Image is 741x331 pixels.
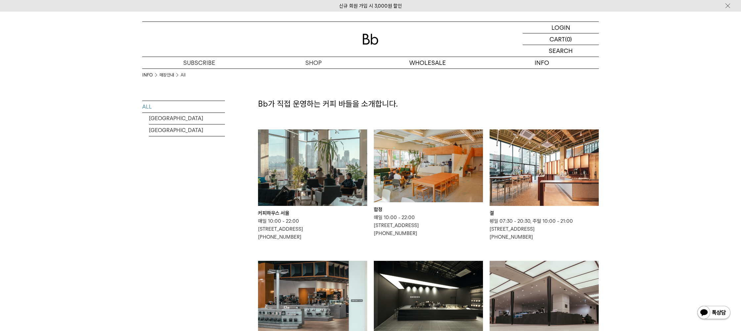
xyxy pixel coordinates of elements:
[523,33,599,45] a: CART (0)
[149,113,225,124] a: [GEOGRAPHIC_DATA]
[258,209,367,217] div: 커피하우스 서울
[565,33,572,45] p: (0)
[181,72,186,78] a: All
[370,57,485,69] p: WHOLESALE
[490,209,599,217] div: 결
[256,57,370,69] a: SHOP
[142,72,159,78] li: INFO
[490,129,599,241] a: 결 결 평일 07:30 - 20:30, 주말 10:00 - 21:00[STREET_ADDRESS][PHONE_NUMBER]
[363,34,378,45] img: 로고
[159,72,174,78] a: 매장안내
[142,57,256,69] a: SUBSCRIBE
[697,305,731,321] img: 카카오톡 채널 1:1 채팅 버튼
[258,129,367,241] a: 커피하우스 서울 커피하우스 서울 매일 10:00 - 22:00[STREET_ADDRESS][PHONE_NUMBER]
[258,217,367,241] p: 매일 10:00 - 22:00 [STREET_ADDRESS] [PHONE_NUMBER]
[258,129,367,206] img: 커피하우스 서울
[551,22,570,33] p: LOGIN
[374,129,483,237] a: 합정 합정 매일 10:00 - 22:00[STREET_ADDRESS][PHONE_NUMBER]
[490,217,599,241] p: 평일 07:30 - 20:30, 주말 10:00 - 21:00 [STREET_ADDRESS] [PHONE_NUMBER]
[549,45,573,57] p: SEARCH
[549,33,565,45] p: CART
[523,22,599,33] a: LOGIN
[149,124,225,136] a: [GEOGRAPHIC_DATA]
[374,213,483,237] p: 매일 10:00 - 22:00 [STREET_ADDRESS] [PHONE_NUMBER]
[374,206,483,213] div: 합정
[374,129,483,202] img: 합정
[485,57,599,69] p: INFO
[339,3,402,9] a: 신규 회원 가입 시 3,000원 할인
[142,101,225,113] a: ALL
[258,98,599,110] p: Bb가 직접 운영하는 커피 바들을 소개합니다.
[490,129,599,206] img: 결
